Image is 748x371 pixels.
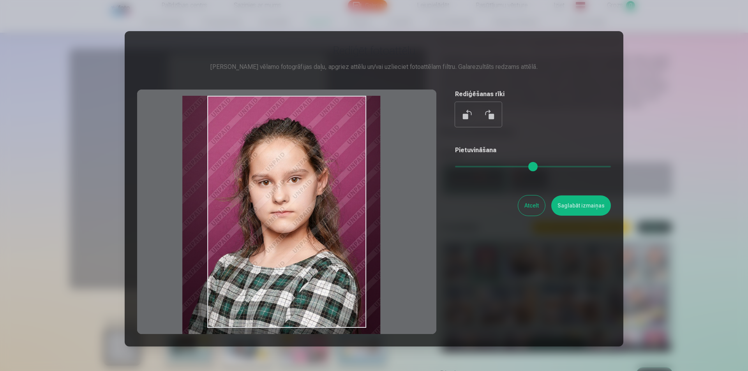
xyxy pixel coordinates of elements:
[551,195,611,216] button: Saglabāt izmaiņas
[137,62,611,72] div: [PERSON_NAME] vēlamo fotogrāfijas daļu, apgriez attēlu un/vai uzlieciet fotoattēlam filtru. Galar...
[518,195,545,216] button: Atcelt
[455,146,611,155] h5: Pietuvināšana
[455,90,611,99] h5: Rediģēšanas rīki
[137,44,611,58] h3: Rediģēt fotoattēlu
